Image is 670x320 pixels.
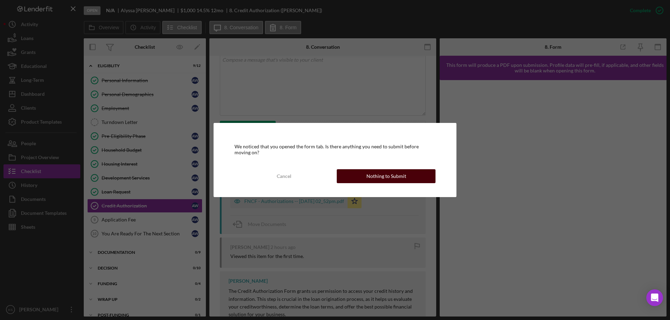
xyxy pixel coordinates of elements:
[366,169,406,183] div: Nothing to Submit
[277,169,291,183] div: Cancel
[337,169,435,183] button: Nothing to Submit
[234,169,333,183] button: Cancel
[646,289,663,306] div: Open Intercom Messenger
[234,144,435,155] div: We noticed that you opened the form tab. Is there anything you need to submit before moving on?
